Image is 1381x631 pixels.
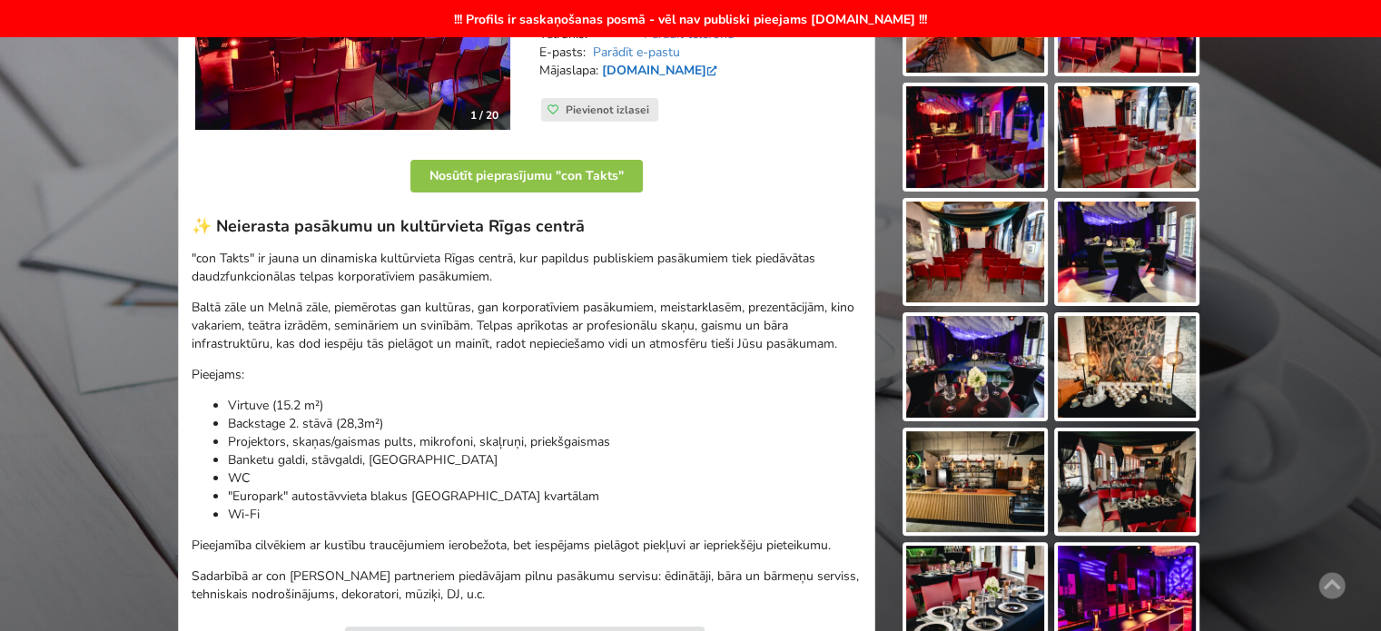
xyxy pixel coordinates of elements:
button: Nosūtīt pieprasījumu "con Takts" [410,160,643,192]
li: Projektors, skaņas/gaismas pults, mikrofoni, skaļruņi, priekšgaismas [228,433,862,451]
h3: ✨ Neierasta pasākumu un kultūrvieta Rīgas centrā [192,216,862,237]
li: Virtuve (15.2 m²) [228,397,862,415]
img: con Takts | Rīga | Pasākumu vieta - galerijas bilde [906,431,1044,533]
p: Sadarbībā ar con [PERSON_NAME] partneriem piedāvājam pilnu pasākumu servisu: ēdinātāji, bāra un b... [192,567,862,604]
li: WC [228,469,862,488]
div: 1 / 20 [459,102,509,129]
a: [DOMAIN_NAME] [602,62,721,79]
p: "con Takts" ir jauna un dinamiska kultūrvieta Rīgas centrā, kur papildus publiskiem pasākumiem ti... [192,250,862,286]
p: Pieejamība cilvēkiem ar kustību traucējumiem ierobežota, bet iespējams pielāgot piekļuvi ar iepri... [192,537,862,555]
img: con Takts | Rīga | Pasākumu vieta - galerijas bilde [906,202,1044,303]
span: Pievienot izlasei [566,103,649,117]
a: Parādīt telefonu [644,25,735,43]
li: Banketu galdi, stāvgaldi, [GEOGRAPHIC_DATA] [228,451,862,469]
img: con Takts | Rīga | Pasākumu vieta - galerijas bilde [1058,86,1196,188]
img: con Takts | Rīga | Pasākumu vieta - galerijas bilde [1058,316,1196,418]
li: "Europark" autostāvvieta blakus [GEOGRAPHIC_DATA] kvartālam [228,488,862,506]
p: Pieejams: [192,366,862,384]
img: con Takts | Rīga | Pasākumu vieta - galerijas bilde [1058,202,1196,303]
img: con Takts | Rīga | Pasākumu vieta - galerijas bilde [1058,431,1196,533]
li: Backstage 2. stāvā (28,3m²) [228,415,862,433]
img: con Takts | Rīga | Pasākumu vieta - galerijas bilde [906,86,1044,188]
p: Baltā zāle un Melnā zāle, piemērotas gan kultūras, gan korporatīviem pasākumiem, meistarklasēm, p... [192,299,862,353]
img: con Takts | Rīga | Pasākumu vieta - galerijas bilde [906,316,1044,418]
li: Wi-Fi [228,506,862,524]
a: Parādīt e-pastu [593,44,680,61]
